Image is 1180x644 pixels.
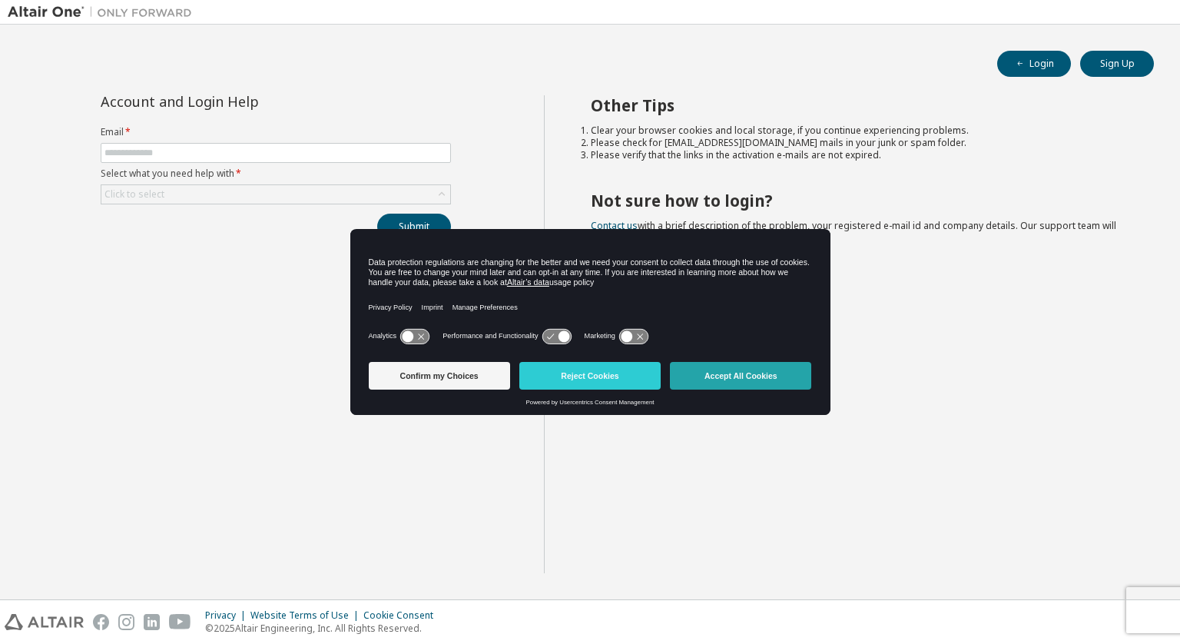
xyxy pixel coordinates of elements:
img: instagram.svg [118,614,134,630]
label: Email [101,126,451,138]
h2: Other Tips [591,95,1127,115]
button: Login [997,51,1071,77]
a: Contact us [591,219,638,232]
div: Account and Login Help [101,95,381,108]
label: Select what you need help with [101,168,451,180]
li: Please verify that the links in the activation e-mails are not expired. [591,149,1127,161]
span: with a brief description of the problem, your registered e-mail id and company details. Our suppo... [591,219,1116,244]
li: Clear your browser cookies and local storage, if you continue experiencing problems. [591,124,1127,137]
button: Sign Up [1080,51,1154,77]
div: Click to select [101,185,450,204]
h2: Not sure how to login? [591,191,1127,211]
div: Website Terms of Use [250,609,363,622]
p: © 2025 Altair Engineering, Inc. All Rights Reserved. [205,622,442,635]
li: Please check for [EMAIL_ADDRESS][DOMAIN_NAME] mails in your junk or spam folder. [591,137,1127,149]
img: Altair One [8,5,200,20]
div: Click to select [104,188,164,201]
button: Submit [377,214,451,240]
img: linkedin.svg [144,614,160,630]
img: youtube.svg [169,614,191,630]
div: Privacy [205,609,250,622]
img: altair_logo.svg [5,614,84,630]
img: facebook.svg [93,614,109,630]
div: Cookie Consent [363,609,442,622]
